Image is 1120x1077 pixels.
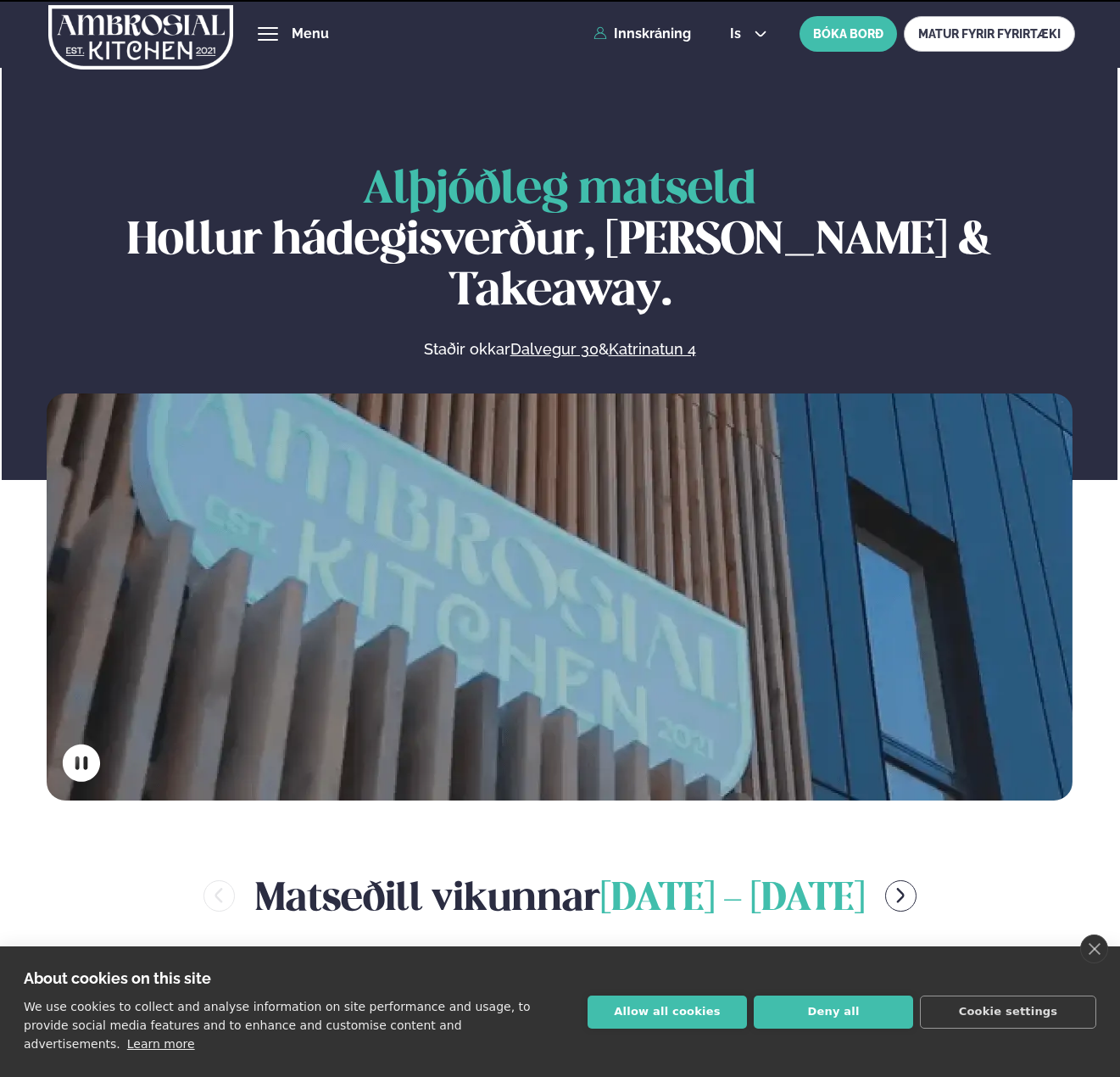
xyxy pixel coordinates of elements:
[644,944,769,1000] button: fimmtudagur ágú. 14
[588,996,747,1029] button: Allow all cookies
[600,881,865,918] span: [DATE] - [DATE]
[48,3,234,72] img: logo
[255,868,865,924] h2: Matseðill vikunnar
[800,16,897,52] button: BÓKA BORÐ
[127,1037,195,1051] a: Learn more
[239,339,880,360] p: Staðir okkar &
[593,26,691,42] a: Innskráning
[24,969,211,987] strong: About cookies on this site
[354,944,432,1000] button: Í dag ágú. 12
[754,996,913,1029] button: Deny all
[920,996,1096,1029] button: Cookie settings
[730,27,746,41] span: is
[885,880,917,912] button: menu-btn-right
[199,944,314,1000] button: mánudagur ágú. 11
[203,880,235,912] button: menu-btn-left
[258,24,278,44] button: hamburger
[472,944,603,1000] button: miðvikudagur ágú. 13
[609,339,696,360] a: Katrinatun 4
[904,16,1075,52] a: MATUR FYRIR FYRIRTÆKI
[47,166,1073,319] h1: Hollur hádegisverður, [PERSON_NAME] & Takeaway.
[510,339,599,360] a: Dalvegur 30
[363,169,756,213] span: Alþjóðleg matseld
[24,1000,531,1051] p: We use cookies to collect and analyse information on site performance and usage, to provide socia...
[716,27,780,41] button: is
[810,944,920,1000] button: föstudagur ágú. 15
[1080,935,1108,963] a: close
